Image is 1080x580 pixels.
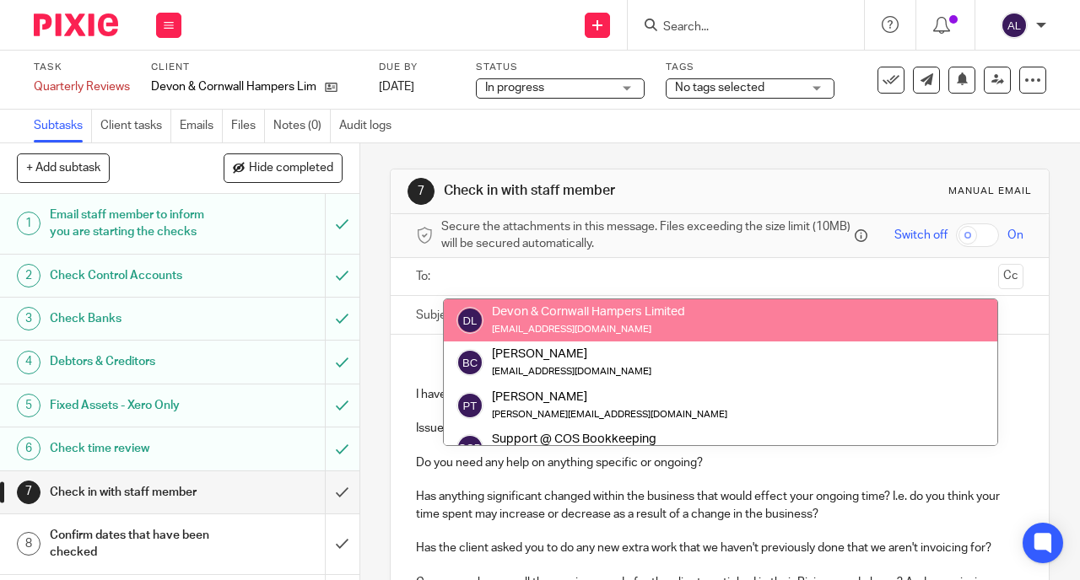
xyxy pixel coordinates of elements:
[894,227,948,244] span: Switch off
[416,488,1023,523] p: Has anything significant changed within the business that would effect your ongoing time? I.e. do...
[456,392,483,419] img: svg%3E
[17,307,40,330] div: 3
[456,349,483,376] img: svg%3E
[408,178,435,205] div: 7
[998,264,1023,289] button: Cc
[17,437,40,460] div: 6
[17,351,40,374] div: 4
[492,431,656,448] div: Support @ COS Bookkeeping
[379,61,455,74] label: Due by
[180,110,223,142] a: Emails
[50,306,222,331] h1: Check Banks
[339,110,400,142] a: Audit logs
[485,82,544,94] span: In progress
[492,346,651,362] div: [PERSON_NAME]
[444,182,756,200] h1: Check in with staff member
[379,81,414,93] span: [DATE]
[224,153,343,182] button: Hide completed
[34,110,92,142] a: Subtasks
[151,78,316,95] p: Devon & Cornwall Hampers Limited
[492,410,727,419] small: [PERSON_NAME][EMAIL_ADDRESS][DOMAIN_NAME]
[100,110,171,142] a: Client tasks
[441,218,850,253] span: Secure the attachments in this message. Files exceeding the size limit (10MB) will be secured aut...
[661,20,813,35] input: Search
[666,61,834,74] label: Tags
[50,202,222,245] h1: Email staff member to inform you are starting the checks
[416,454,1023,471] p: Do you need any help on anything specific or ongoing?
[17,532,40,556] div: 8
[416,268,435,285] label: To:
[492,367,651,376] small: [EMAIL_ADDRESS][DOMAIN_NAME]
[50,263,222,288] h1: Check Control Accounts
[456,307,483,334] img: svg%3E
[151,61,358,74] label: Client
[231,110,265,142] a: Files
[17,264,40,287] div: 2
[17,394,40,417] div: 5
[249,162,333,175] span: Hide completed
[50,436,222,461] h1: Check time review
[17,153,110,182] button: + Add subtask
[50,349,222,374] h1: Debtors & Creditors
[1001,12,1028,39] img: svg%3E
[50,523,222,566] h1: Confirm dates that have been checked
[492,303,685,320] div: Devon & Cornwall Hampers Limited
[456,434,483,461] img: svg%3E
[34,61,130,74] label: Task
[492,388,727,405] div: [PERSON_NAME]
[273,110,331,142] a: Notes (0)
[416,386,1023,403] p: I have done the quarterly review on Devon & Cornwall Hampers Limited.
[17,481,40,504] div: 7
[17,212,40,235] div: 1
[416,420,1023,437] p: Issues raised:
[476,61,645,74] label: Status
[1007,227,1023,244] span: On
[34,78,130,95] div: Quarterly Reviews
[948,185,1032,198] div: Manual email
[416,540,1023,556] p: Has the client asked you to do any new extra work that we haven't previously done that we aren't ...
[34,13,118,36] img: Pixie
[492,325,651,334] small: [EMAIL_ADDRESS][DOMAIN_NAME]
[675,82,764,94] span: No tags selected
[416,307,460,324] label: Subject:
[50,393,222,418] h1: Fixed Assets - Xero Only
[50,480,222,505] h1: Check in with staff member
